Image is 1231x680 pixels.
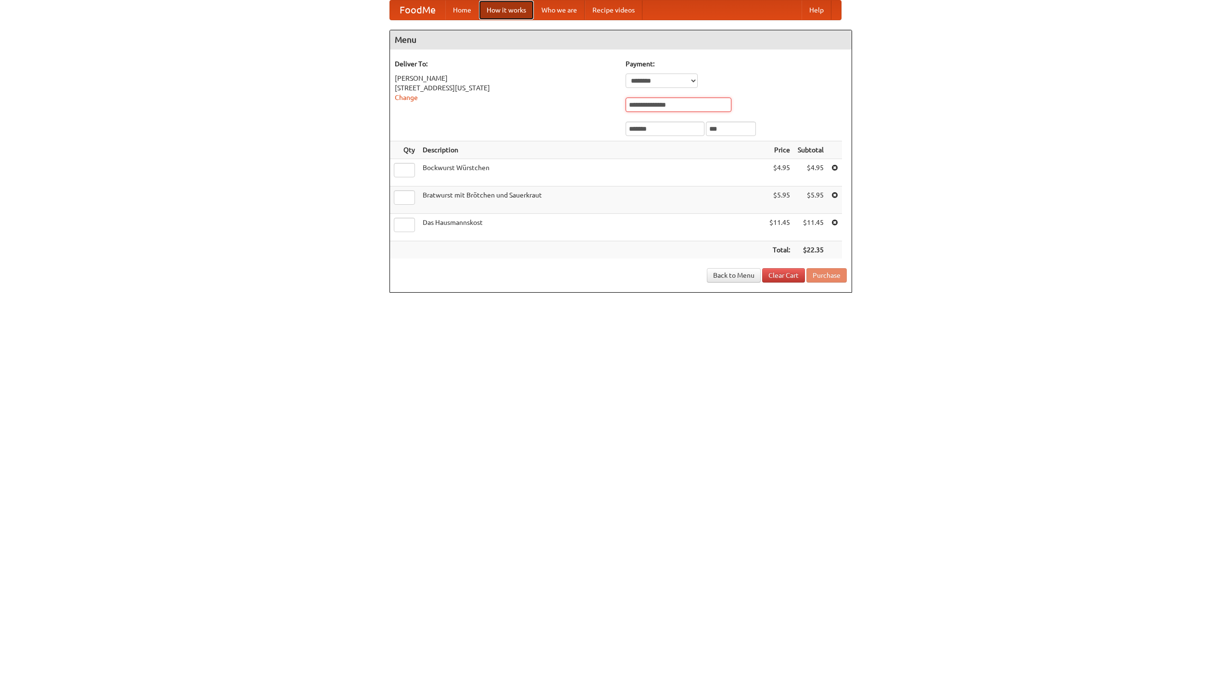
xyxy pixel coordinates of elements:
[395,74,616,83] div: [PERSON_NAME]
[794,214,828,241] td: $11.45
[479,0,534,20] a: How it works
[626,59,847,69] h5: Payment:
[445,0,479,20] a: Home
[806,268,847,283] button: Purchase
[390,30,852,49] h4: Menu
[534,0,585,20] a: Who we are
[419,214,766,241] td: Das Hausmannskost
[585,0,642,20] a: Recipe videos
[762,268,805,283] a: Clear Cart
[766,214,794,241] td: $11.45
[766,159,794,186] td: $4.95
[395,94,418,101] a: Change
[390,0,445,20] a: FoodMe
[766,186,794,214] td: $5.95
[419,186,766,214] td: Bratwurst mit Brötchen und Sauerkraut
[766,141,794,159] th: Price
[766,241,794,259] th: Total:
[395,83,616,93] div: [STREET_ADDRESS][US_STATE]
[390,141,419,159] th: Qty
[794,186,828,214] td: $5.95
[707,268,761,283] a: Back to Menu
[419,141,766,159] th: Description
[794,241,828,259] th: $22.35
[802,0,831,20] a: Help
[395,59,616,69] h5: Deliver To:
[794,159,828,186] td: $4.95
[419,159,766,186] td: Bockwurst Würstchen
[794,141,828,159] th: Subtotal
